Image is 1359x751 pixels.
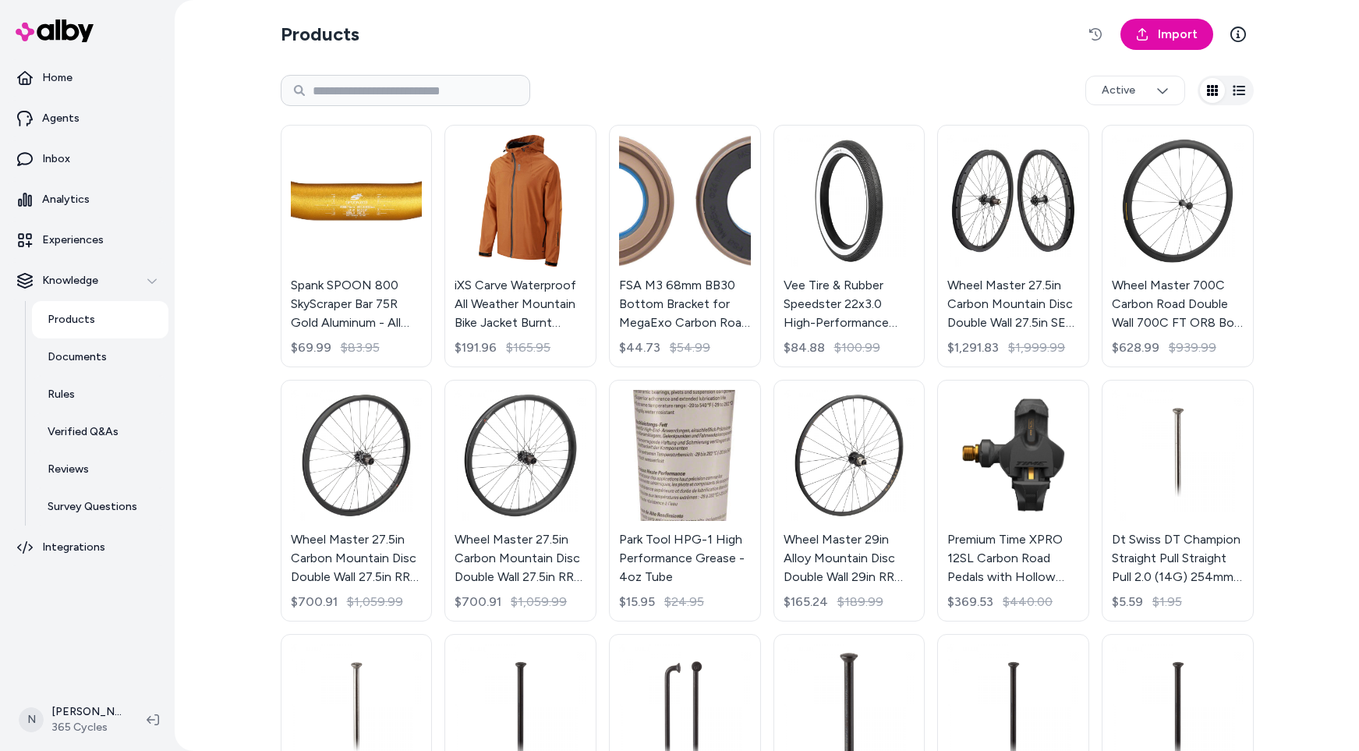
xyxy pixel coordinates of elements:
[937,125,1089,367] a: Wheel Master 27.5in Carbon Mountain Disc Double Wall 27.5in SET OR8 Bolt Carbon MTB DH 6BWheel Ma...
[281,380,433,622] a: Wheel Master 27.5in Carbon Mountain Disc Double Wall 27.5in RR OR8 Bolt Carbon MTB+ 6BWheel Maste...
[16,19,94,42] img: alby Logo
[609,380,761,622] a: Park Tool HPG-1 High Performance Grease - 4oz TubePark Tool HPG-1 High Performance Grease - 4oz T...
[51,720,122,735] span: 365 Cycles
[32,301,168,338] a: Products
[6,100,168,137] a: Agents
[51,704,122,720] p: [PERSON_NAME]
[6,181,168,218] a: Analytics
[444,380,596,622] a: Wheel Master 27.5in Carbon Mountain Disc Double Wall 27.5in RR OR8 Bolt Carbon MTB++ 6BWheel Mast...
[48,424,119,440] p: Verified Q&As
[281,125,433,367] a: Spank SPOON 800 SkyScraper Bar 75R Gold Aluminum - All Mountain Trail E-BikeSpank SPOON 800 SkySc...
[42,540,105,555] p: Integrations
[6,59,168,97] a: Home
[6,140,168,178] a: Inbox
[1120,19,1213,50] a: Import
[48,312,95,328] p: Products
[1102,125,1254,367] a: Wheel Master 700C Carbon Road Double Wall 700C FT OR8 Bolt Carbon Road Low Profile RIMWheel Maste...
[6,262,168,299] button: Knowledge
[32,488,168,526] a: Survey Questions
[6,529,168,566] a: Integrations
[6,221,168,259] a: Experiences
[32,376,168,413] a: Rules
[32,413,168,451] a: Verified Q&As
[773,380,925,622] a: Wheel Master 29in Alloy Mountain Disc Double Wall 29in RR WTB ST LIGHT TCS 2.0 i25 6BWheel Master...
[42,111,80,126] p: Agents
[773,125,925,367] a: Vee Tire & Rubber Speedster 22x3.0 High-Performance BMX & Urban Bicycle Tires with OverRide Punct...
[444,125,596,367] a: iXS Carve Waterproof All Weather Mountain Bike Jacket Burnt Orange LargeiXS Carve Waterproof All ...
[1102,380,1254,622] a: Dt Swiss DT Champion Straight Pull Straight Pull 2.0 (14G) 254mm SilverDt Swiss DT Champion Strai...
[42,192,90,207] p: Analytics
[937,380,1089,622] a: Premium Time XPRO 12SL Carbon Road Pedals with Hollow Titanium Spindle, Ceramic Bearings, Adjusta...
[281,22,359,47] h2: Products
[48,349,107,365] p: Documents
[32,338,168,376] a: Documents
[48,462,89,477] p: Reviews
[9,695,134,745] button: N[PERSON_NAME]365 Cycles
[48,499,137,515] p: Survey Questions
[42,232,104,248] p: Experiences
[1085,76,1185,105] button: Active
[609,125,761,367] a: FSA M3 68mm BB30 Bottom Bracket for MegaExo Carbon Road CranksFSA M3 68mm BB30 Bottom Bracket for...
[19,707,44,732] span: N
[1158,25,1198,44] span: Import
[32,451,168,488] a: Reviews
[42,70,73,86] p: Home
[42,273,98,289] p: Knowledge
[42,151,70,167] p: Inbox
[48,387,75,402] p: Rules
